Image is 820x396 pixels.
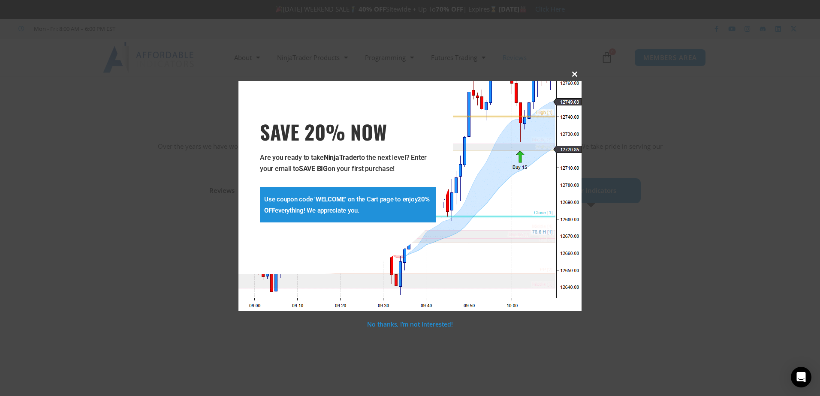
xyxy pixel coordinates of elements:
strong: NinjaTrader [324,153,359,162]
p: Are you ready to take to the next level? Enter your email to on your first purchase! [260,152,436,174]
div: Open Intercom Messenger [791,367,811,387]
strong: WELCOME [316,195,345,203]
span: SAVE 20% NOW [260,120,436,144]
strong: SAVE BIG [299,165,328,173]
a: No thanks, I’m not interested! [367,320,452,328]
strong: 20% OFF [264,195,430,214]
p: Use coupon code ' ' on the Cart page to enjoy everything! We appreciate you. [264,194,431,216]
